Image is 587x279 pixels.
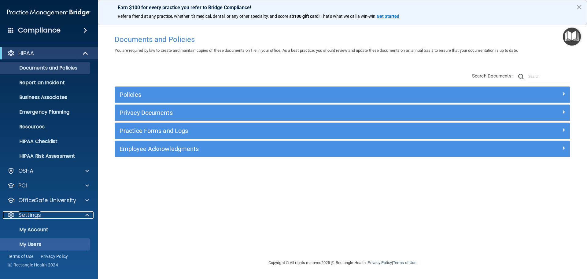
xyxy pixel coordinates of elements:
[563,28,581,46] button: Open Resource Center
[120,145,452,152] h5: Employee Acknowledgments
[7,167,89,175] a: OSHA
[18,211,41,219] p: Settings
[120,126,565,136] a: Practice Forms and Logs
[8,262,58,268] span: Ⓒ Rectangle Health 2024
[18,26,61,35] h4: Compliance
[18,167,34,175] p: OSHA
[120,90,565,100] a: Policies
[518,74,524,79] img: ic-search.3b580494.png
[120,108,565,118] a: Privacy Documents
[292,14,319,19] strong: $100 gift card
[8,253,33,259] a: Terms of Use
[576,2,582,12] button: Close
[120,144,565,154] a: Employee Acknowledgments
[18,197,76,204] p: OfficeSafe University
[4,109,87,115] p: Emergency Planning
[7,6,90,19] img: PMB logo
[118,5,567,10] p: Earn $100 for every practice you refer to Bridge Compliance!
[472,73,513,79] span: Search Documents:
[18,50,34,57] p: HIPAA
[18,182,27,189] p: PCI
[231,253,454,273] div: Copyright © All rights reserved 2025 @ Rectangle Health | |
[7,211,89,219] a: Settings
[4,94,87,100] p: Business Associates
[120,109,452,116] h5: Privacy Documents
[41,253,68,259] a: Privacy Policy
[377,14,400,19] a: Get Started
[7,50,89,57] a: HIPAA
[118,14,292,19] span: Refer a friend at any practice, whether it's medical, dental, or any other speciality, and score a
[4,153,87,159] p: HIPAA Risk Assessment
[319,14,377,19] span: ! That's what we call a win-win.
[4,138,87,145] p: HIPAA Checklist
[7,197,89,204] a: OfficeSafe University
[4,65,87,71] p: Documents and Policies
[528,72,570,81] input: Search
[4,227,87,233] p: My Account
[120,91,452,98] h5: Policies
[4,241,87,247] p: My Users
[115,36,570,43] h4: Documents and Policies
[367,260,392,265] a: Privacy Policy
[393,260,416,265] a: Terms of Use
[7,182,89,189] a: PCI
[115,48,518,53] span: You are required by law to create and maintain copies of these documents on file in your office. ...
[4,80,87,86] p: Report an Incident
[377,14,399,19] strong: Get Started
[4,124,87,130] p: Resources
[120,127,452,134] h5: Practice Forms and Logs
